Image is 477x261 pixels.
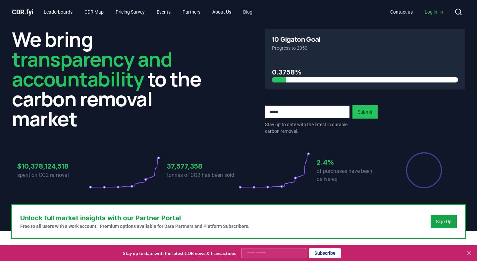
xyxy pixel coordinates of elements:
[17,171,89,179] p: spent on CO2 removal
[79,6,109,18] a: CDR Map
[151,6,176,18] a: Events
[25,8,26,16] span: .
[385,6,418,18] a: Contact us
[317,157,388,167] h3: 2.4%
[436,218,451,225] a: Sign Up
[12,45,172,92] span: transparency and accountability
[419,6,449,18] a: Log in
[12,8,33,16] span: CDR fyi
[272,45,458,51] p: Progress to 2050
[272,36,320,43] h3: 10 Gigaton Goal
[38,6,78,18] a: Leaderboards
[405,152,443,189] div: Percentage of sales delivered
[431,215,457,228] button: Sign Up
[385,6,449,18] nav: Main
[177,6,206,18] a: Partners
[265,121,350,134] p: Stay up to date with the latest in durable carbon removal.
[110,6,150,18] a: Pricing Survey
[317,167,388,183] p: of purchases have been delivered
[12,7,33,17] a: CDR.fyi
[207,6,237,18] a: About Us
[425,9,444,15] span: Log in
[12,29,212,129] h2: We bring to the carbon removal market
[238,6,258,18] a: Blog
[20,223,249,230] p: Free to all users with a work account. Premium options available for Data Partners and Platform S...
[38,6,258,18] nav: Main
[167,171,238,179] p: tonnes of CO2 has been sold
[20,213,249,223] h3: Unlock full market insights with our Partner Portal
[352,105,378,119] button: Submit
[17,161,89,171] h3: $10,378,124,518
[167,161,238,171] h3: 37,577,358
[272,67,458,77] h3: 0.3758%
